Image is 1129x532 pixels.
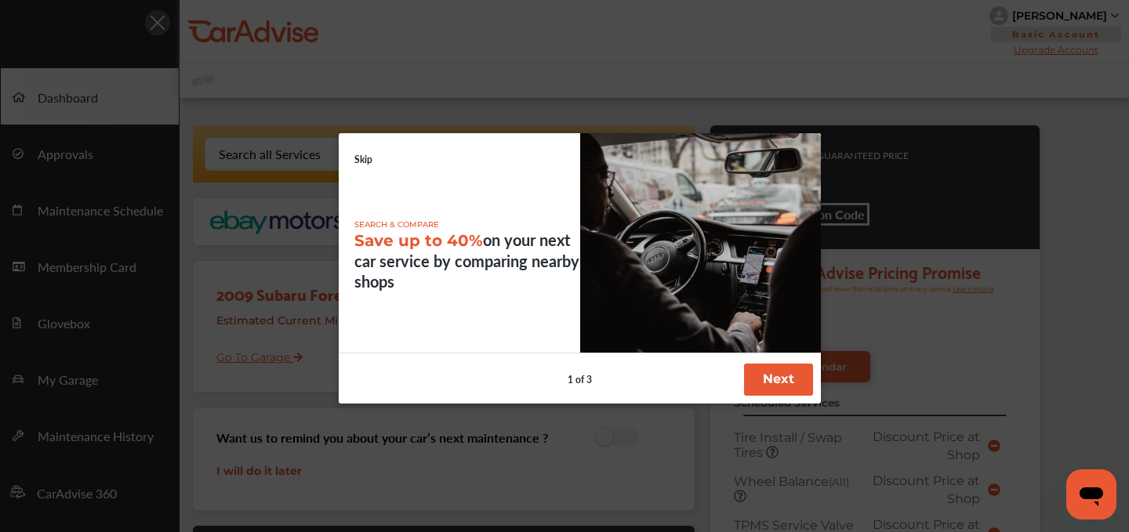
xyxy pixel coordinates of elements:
iframe: Button to launch messaging window [1066,469,1116,519]
a: Skip [354,153,372,166]
button: Next [744,364,813,396]
p: SEARCH & COMPARE [354,219,580,230]
span: 1 of 3 [568,373,592,386]
img: welcome1.359c833b3f7bad43436c.png [580,133,822,353]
